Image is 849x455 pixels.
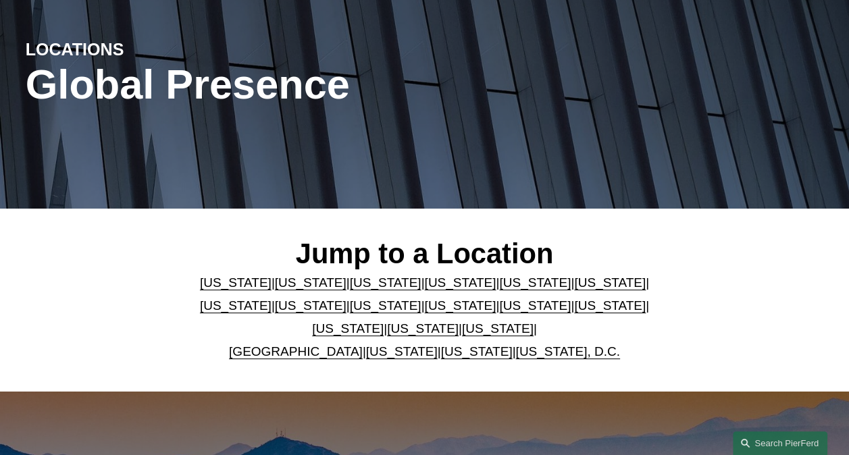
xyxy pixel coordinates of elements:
a: [US_STATE] [275,275,346,290]
a: [US_STATE] [350,298,421,313]
a: [US_STATE] [574,275,646,290]
a: [US_STATE] [312,321,384,336]
a: [US_STATE] [441,344,513,358]
a: [US_STATE] [499,298,571,313]
a: [GEOGRAPHIC_DATA] [229,344,363,358]
a: [US_STATE] [462,321,534,336]
h1: Global Presence [26,61,558,108]
a: [US_STATE] [275,298,346,313]
a: [US_STATE] [387,321,459,336]
a: [US_STATE] [574,298,646,313]
a: [US_STATE] [499,275,571,290]
p: | | | | | | | | | | | | | | | | | | [192,271,657,364]
h2: Jump to a Location [192,237,657,271]
a: [US_STATE] [200,298,272,313]
a: [US_STATE] [350,275,421,290]
a: [US_STATE] [425,298,496,313]
a: Search this site [733,431,827,455]
a: [US_STATE] [200,275,272,290]
a: [US_STATE], D.C. [515,344,620,358]
a: [US_STATE] [425,275,496,290]
a: [US_STATE] [366,344,438,358]
h4: LOCATIONS [26,39,225,61]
